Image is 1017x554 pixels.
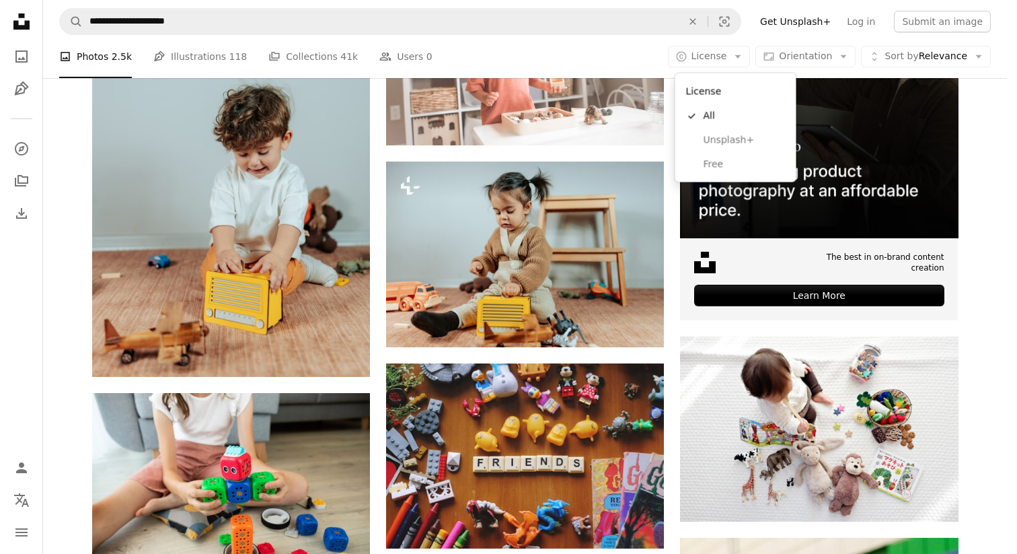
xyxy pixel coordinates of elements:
[681,79,791,104] div: License
[668,46,751,67] button: License
[675,73,796,182] div: License
[755,46,856,67] button: Orientation
[704,158,786,171] span: Free
[704,110,786,123] span: All
[691,50,727,61] span: License
[704,133,786,147] span: Unsplash+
